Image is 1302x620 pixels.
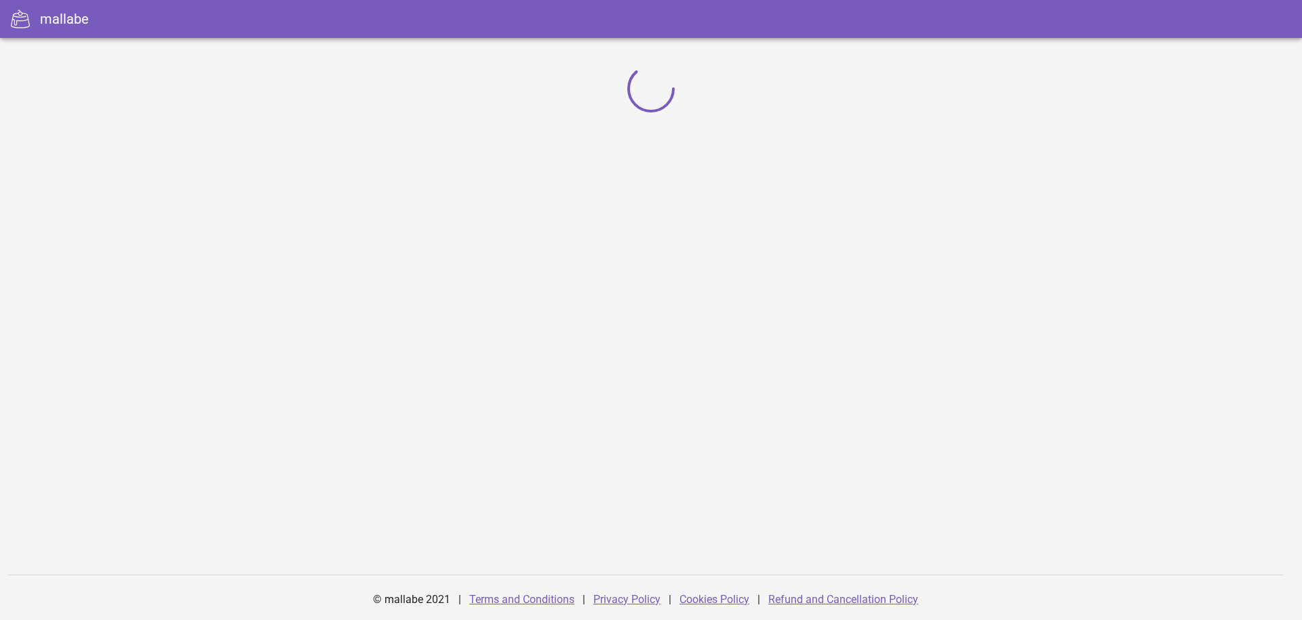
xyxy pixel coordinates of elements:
div: mallabe [40,9,89,29]
div: | [583,583,585,616]
a: Privacy Policy [593,593,660,606]
a: Cookies Policy [679,593,749,606]
div: | [669,583,671,616]
div: | [458,583,461,616]
div: © mallabe 2021 [365,583,458,616]
div: | [757,583,760,616]
a: Terms and Conditions [469,593,574,606]
a: Refund and Cancellation Policy [768,593,918,606]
